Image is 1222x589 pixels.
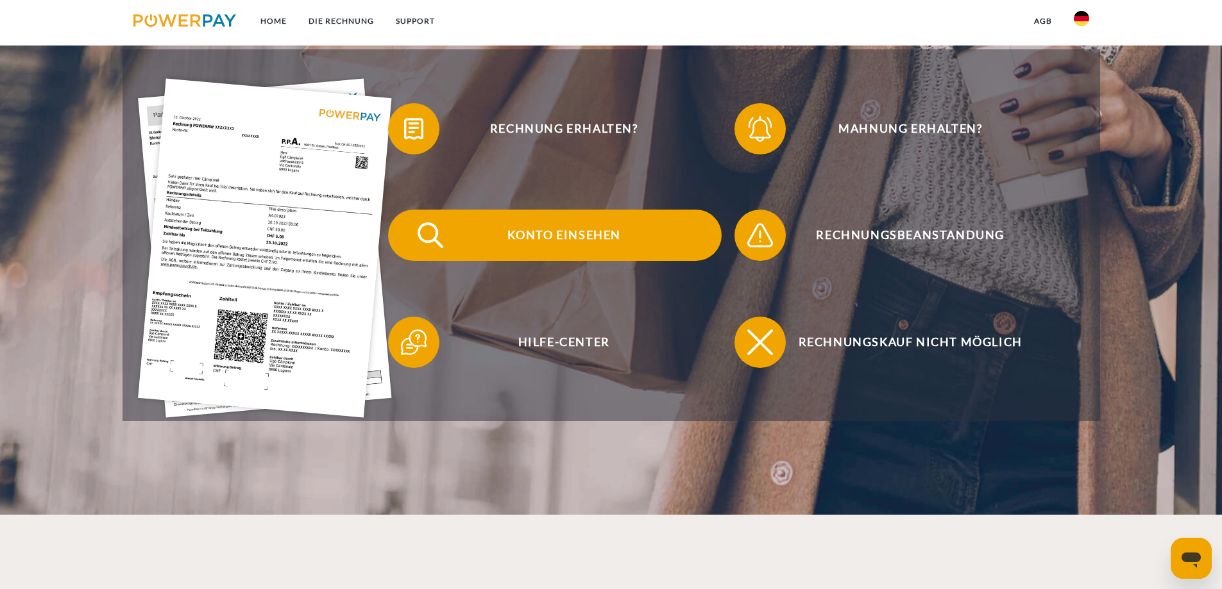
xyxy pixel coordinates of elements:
span: Konto einsehen [407,210,721,261]
button: Rechnungsbeanstandung [734,210,1068,261]
button: Rechnungskauf nicht möglich [734,317,1068,368]
button: Konto einsehen [388,210,722,261]
button: Rechnung erhalten? [388,103,722,154]
span: Rechnungskauf nicht möglich [753,317,1067,368]
img: logo-powerpay.svg [133,14,237,27]
span: Rechnung erhalten? [407,103,721,154]
button: Hilfe-Center [388,317,722,368]
a: DIE RECHNUNG [298,10,385,33]
a: agb [1023,10,1063,33]
button: Mahnung erhalten? [734,103,1068,154]
img: qb_close.svg [744,326,776,358]
span: Mahnung erhalten? [753,103,1067,154]
img: qb_bell.svg [744,113,776,145]
img: de [1074,11,1089,26]
span: Hilfe-Center [407,317,721,368]
iframe: Schaltfläche zum Öffnen des Messaging-Fensters [1171,538,1212,579]
span: Rechnungsbeanstandung [753,210,1067,261]
img: qb_bill.svg [398,113,430,145]
img: qb_search.svg [414,219,446,251]
a: SUPPORT [385,10,446,33]
a: Home [250,10,298,33]
img: single_invoice_powerpay_de.jpg [138,79,392,418]
img: qb_warning.svg [744,219,776,251]
img: qb_help.svg [398,326,430,358]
